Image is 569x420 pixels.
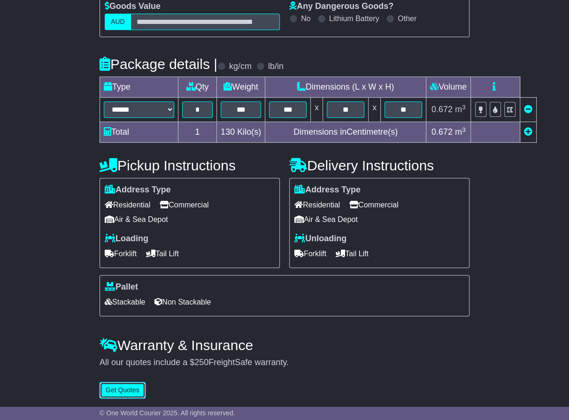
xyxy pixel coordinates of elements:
span: m [455,127,466,137]
span: Forklift [105,246,137,261]
a: Add new item [524,127,532,137]
sup: 3 [462,126,466,133]
label: No [301,14,310,23]
label: Goods Value [105,1,161,12]
span: Residential [105,198,150,212]
label: AUD [105,14,131,30]
span: Residential [294,198,340,212]
label: Loading [105,234,148,244]
label: Other [398,14,416,23]
label: Unloading [294,234,346,244]
td: Dimensions in Centimetre(s) [265,122,426,143]
span: Commercial [349,198,398,212]
h4: Pickup Instructions [100,158,280,173]
div: All our quotes include a $ FreightSafe warranty. [100,358,469,368]
td: x [369,98,381,122]
span: 130 [221,127,235,137]
h4: Warranty & Insurance [100,337,469,353]
label: lb/in [268,61,284,72]
span: Air & Sea Depot [294,212,358,227]
label: Address Type [105,185,171,195]
span: Air & Sea Depot [105,212,168,227]
span: 0.672 [431,105,453,114]
a: Remove this item [524,105,532,114]
span: Tail Lift [146,246,179,261]
td: Weight [217,77,265,98]
span: Tail Lift [336,246,369,261]
span: Commercial [160,198,208,212]
label: Pallet [105,282,138,292]
td: Volume [426,77,471,98]
span: 0.672 [431,127,453,137]
span: Non Stackable [154,295,211,309]
td: Total [100,122,178,143]
td: Dimensions (L x W x H) [265,77,426,98]
td: Kilo(s) [217,122,265,143]
sup: 3 [462,104,466,111]
span: Forklift [294,246,326,261]
span: © One World Courier 2025. All rights reserved. [100,409,235,417]
h4: Delivery Instructions [289,158,469,173]
button: Get Quotes [100,382,146,398]
span: m [455,105,466,114]
label: Lithium Battery [329,14,379,23]
td: x [311,98,323,122]
td: Qty [178,77,217,98]
span: Stackable [105,295,145,309]
label: kg/cm [229,61,252,72]
td: 1 [178,122,217,143]
span: 250 [194,358,208,367]
label: Any Dangerous Goods? [289,1,393,12]
td: Type [100,77,178,98]
label: Address Type [294,185,361,195]
h4: Package details | [100,56,217,72]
